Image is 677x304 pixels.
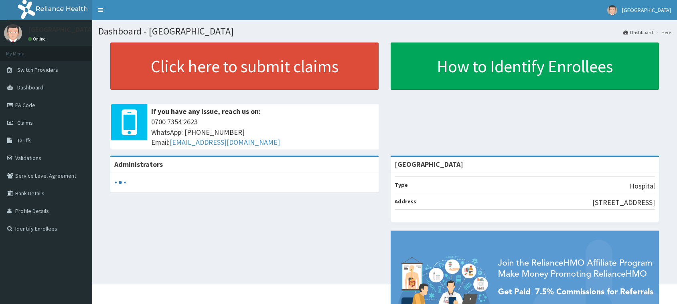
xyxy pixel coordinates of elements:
[28,36,47,42] a: Online
[592,197,655,208] p: [STREET_ADDRESS]
[654,29,671,36] li: Here
[622,6,671,14] span: [GEOGRAPHIC_DATA]
[17,84,43,91] span: Dashboard
[395,160,463,169] strong: [GEOGRAPHIC_DATA]
[114,160,163,169] b: Administrators
[110,43,379,90] a: Click here to submit claims
[114,176,126,188] svg: audio-loading
[17,66,58,73] span: Switch Providers
[630,181,655,191] p: Hospital
[17,137,32,144] span: Tariffs
[391,43,659,90] a: How to Identify Enrollees
[4,24,22,42] img: User Image
[151,107,261,116] b: If you have any issue, reach us on:
[17,119,33,126] span: Claims
[623,29,653,36] a: Dashboard
[151,117,375,148] span: 0700 7354 2623 WhatsApp: [PHONE_NUMBER] Email:
[395,198,416,205] b: Address
[170,138,280,147] a: [EMAIL_ADDRESS][DOMAIN_NAME]
[395,181,408,188] b: Type
[98,26,671,36] h1: Dashboard - [GEOGRAPHIC_DATA]
[607,5,617,15] img: User Image
[28,26,94,33] p: [GEOGRAPHIC_DATA]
